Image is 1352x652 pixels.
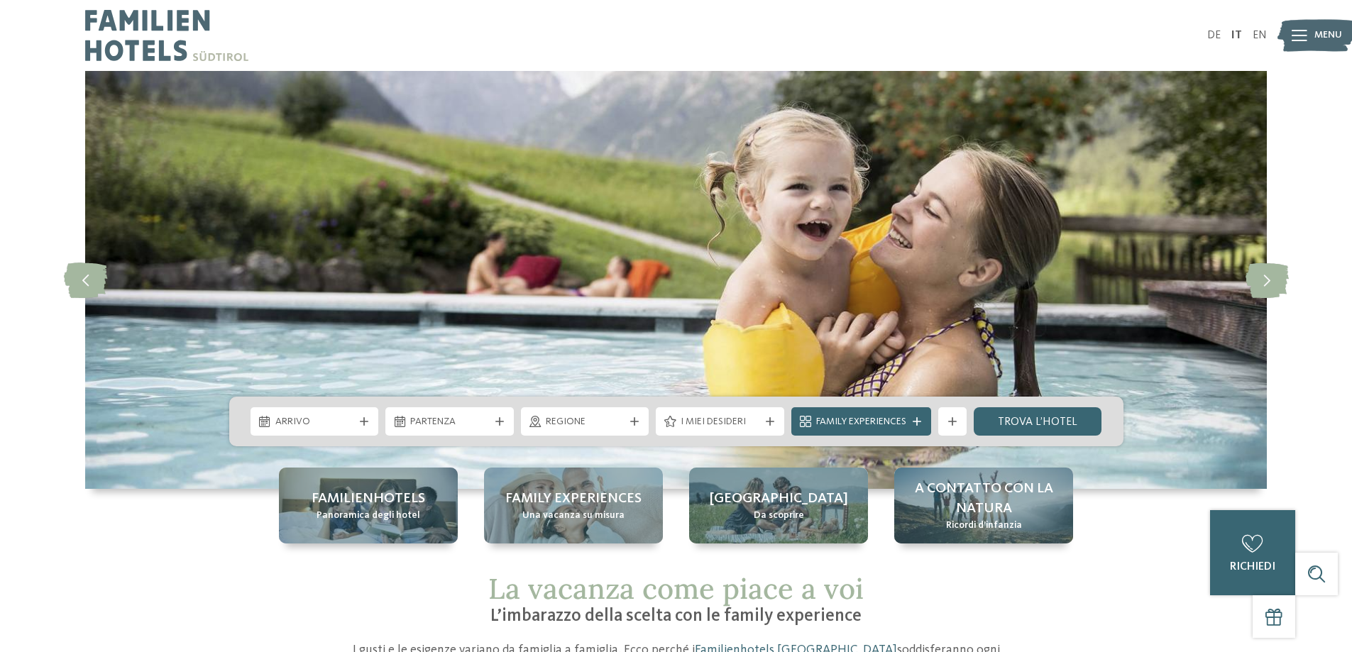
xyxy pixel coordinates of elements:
span: La vacanza come piace a voi [488,570,864,607]
a: richiedi [1210,510,1295,595]
span: Regione [546,415,625,429]
a: DE [1207,30,1221,41]
span: L’imbarazzo della scelta con le family experience [490,607,862,625]
img: Quale family experience volete vivere? [85,71,1267,489]
span: Family Experiences [816,415,906,429]
a: Quale family experience volete vivere? Familienhotels Panoramica degli hotel [279,468,458,543]
span: Da scoprire [754,509,804,523]
span: Family experiences [505,489,642,509]
span: Panoramica degli hotel [317,509,420,523]
span: A contatto con la natura [908,479,1059,519]
span: Partenza [410,415,489,429]
a: Quale family experience volete vivere? A contatto con la natura Ricordi d’infanzia [894,468,1073,543]
a: trova l’hotel [974,407,1102,436]
a: Quale family experience volete vivere? [GEOGRAPHIC_DATA] Da scoprire [689,468,868,543]
a: EN [1253,30,1267,41]
span: I miei desideri [681,415,759,429]
span: [GEOGRAPHIC_DATA] [710,489,848,509]
a: Quale family experience volete vivere? Family experiences Una vacanza su misura [484,468,663,543]
span: Arrivo [275,415,354,429]
a: IT [1231,30,1242,41]
span: Ricordi d’infanzia [946,519,1022,533]
span: richiedi [1230,561,1275,573]
span: Familienhotels [312,489,425,509]
span: Una vacanza su misura [522,509,625,523]
span: Menu [1314,28,1342,43]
